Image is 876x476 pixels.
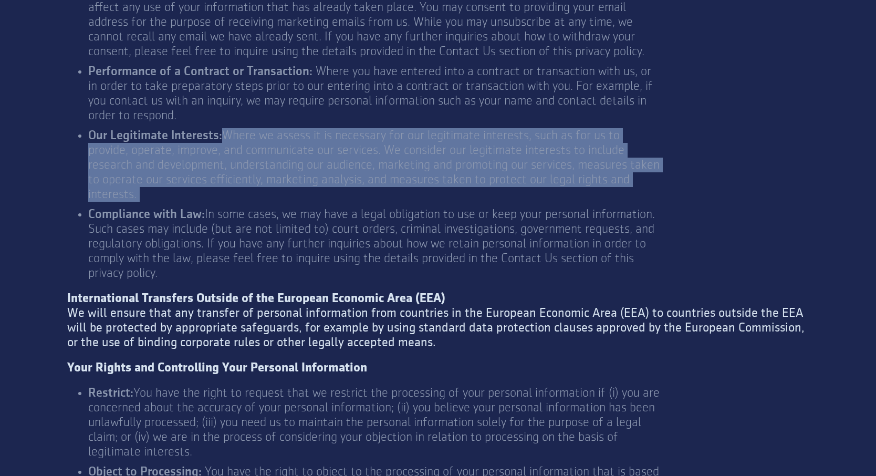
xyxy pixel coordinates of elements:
span: Performance of a Contract or Transaction: [88,65,312,78]
li: In some cases, we may have a legal obligation to use or keep your personal information. Such case... [88,207,661,281]
span: Restrict: [88,387,133,399]
li: Where you have entered into a contract or transaction with us, or in order to take preparatory st... [88,64,661,123]
span: Our Legitimate Interests: [88,129,222,142]
li: Where we assess it is necessary for our legitimate interests, such as for us to provide, operate,... [88,128,661,202]
li: You have the right to request that we restrict the processing of your personal information if (i)... [88,386,661,459]
span: Compliance with Law: [88,208,205,221]
strong: Your Rights and Controlling Your Personal Information [67,361,367,374]
strong: International Transfers Outside of the European Economic Area (EEA) [67,292,445,305]
div: We will ensure that any transfer of personal information from countries in the European Economic ... [67,291,809,350]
